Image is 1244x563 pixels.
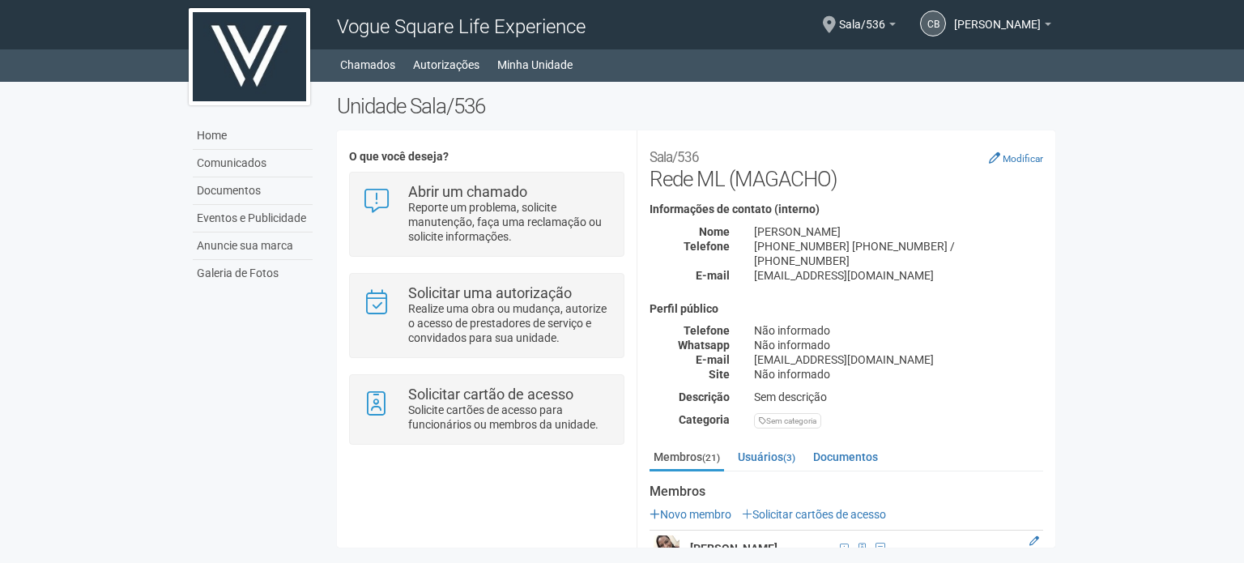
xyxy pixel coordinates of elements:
[742,367,1055,382] div: Não informado
[839,20,896,33] a: Sala/536
[1003,153,1043,164] small: Modificar
[408,200,611,244] p: Reporte um problema, solicite manutenção, faça uma reclamação ou solicite informações.
[193,232,313,260] a: Anuncie sua marca
[650,149,699,165] small: Sala/536
[709,368,730,381] strong: Site
[650,203,1043,215] h4: Informações de contato (interno)
[742,323,1055,338] div: Não informado
[742,508,886,521] a: Solicitar cartões de acesso
[696,353,730,366] strong: E-mail
[690,542,777,555] strong: [PERSON_NAME]
[679,413,730,426] strong: Categoria
[1029,535,1039,547] a: Editar membro
[699,225,730,238] strong: Nome
[754,413,821,429] div: Sem categoria
[193,177,313,205] a: Documentos
[362,185,611,244] a: Abrir um chamado Reporte um problema, solicite manutenção, faça uma reclamação ou solicite inform...
[650,143,1043,191] h2: Rede ML (MAGACHO)
[742,239,1055,268] div: [PHONE_NUMBER] [PHONE_NUMBER] / [PHONE_NUMBER]
[193,205,313,232] a: Eventos e Publicidade
[337,94,1055,118] h2: Unidade Sala/536
[742,390,1055,404] div: Sem descrição
[742,224,1055,239] div: [PERSON_NAME]
[809,445,882,469] a: Documentos
[650,484,1043,499] strong: Membros
[678,339,730,352] strong: Whatsapp
[650,303,1043,315] h4: Perfil público
[408,183,527,200] strong: Abrir um chamado
[696,269,730,282] strong: E-mail
[337,15,586,38] span: Vogue Square Life Experience
[408,284,572,301] strong: Solicitar uma autorização
[408,386,573,403] strong: Solicitar cartão de acesso
[650,508,731,521] a: Novo membro
[920,11,946,36] a: CB
[742,352,1055,367] div: [EMAIL_ADDRESS][DOMAIN_NAME]
[340,53,395,76] a: Chamados
[742,268,1055,283] div: [EMAIL_ADDRESS][DOMAIN_NAME]
[650,445,724,471] a: Membros(21)
[362,387,611,432] a: Solicitar cartão de acesso Solicite cartões de acesso para funcionários ou membros da unidade.
[954,20,1051,33] a: [PERSON_NAME]
[189,8,310,105] img: logo.jpg
[679,390,730,403] strong: Descrição
[654,535,680,561] img: user.png
[742,338,1055,352] div: Não informado
[684,240,730,253] strong: Telefone
[684,324,730,337] strong: Telefone
[193,122,313,150] a: Home
[734,445,799,469] a: Usuários(3)
[413,53,479,76] a: Autorizações
[193,150,313,177] a: Comunicados
[408,301,611,345] p: Realize uma obra ou mudança, autorize o acesso de prestadores de serviço e convidados para sua un...
[702,452,720,463] small: (21)
[497,53,573,76] a: Minha Unidade
[193,260,313,287] a: Galeria de Fotos
[362,286,611,345] a: Solicitar uma autorização Realize uma obra ou mudança, autorize o acesso de prestadores de serviç...
[989,151,1043,164] a: Modificar
[408,403,611,432] p: Solicite cartões de acesso para funcionários ou membros da unidade.
[954,2,1041,31] span: Cláudia Barcellos
[783,452,795,463] small: (3)
[839,2,885,31] span: Sala/536
[349,151,624,163] h4: O que você deseja?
